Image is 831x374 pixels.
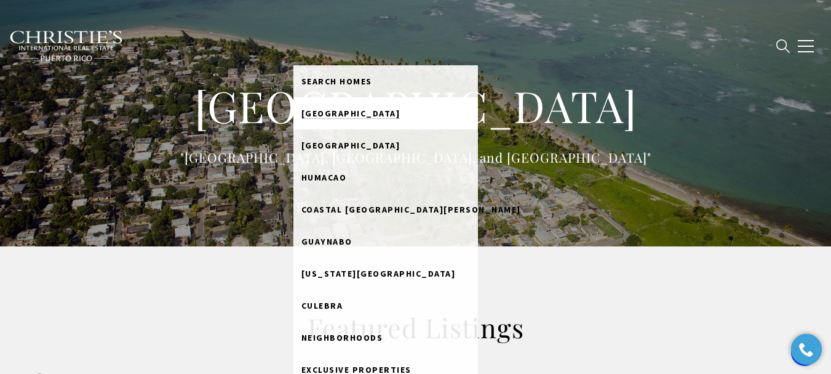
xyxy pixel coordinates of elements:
span: Culebra [301,300,343,311]
a: Coastal [GEOGRAPHIC_DATA][PERSON_NAME] [293,193,478,226]
a: Neighborhoods [293,322,478,354]
span: Humacao [301,172,347,183]
span: [GEOGRAPHIC_DATA] [301,140,400,151]
button: button [790,28,822,64]
img: Christie's International Real Estate black text logo [9,30,124,62]
span: Coastal [GEOGRAPHIC_DATA][PERSON_NAME] [301,204,521,215]
span: [GEOGRAPHIC_DATA] [301,108,400,119]
a: Guaynabo [293,226,478,258]
h2: Featured Listings [151,311,680,345]
span: Neighborhoods [301,332,383,343]
a: Humacao [293,161,478,193]
a: [GEOGRAPHIC_DATA] [293,129,478,161]
a: Search Homes [293,65,478,97]
a: [US_STATE][GEOGRAPHIC_DATA] [293,258,478,290]
a: Culebra [293,290,478,322]
p: "[GEOGRAPHIC_DATA], [GEOGRAPHIC_DATA], and [GEOGRAPHIC_DATA]" [170,147,662,168]
a: search [776,39,790,53]
span: Search Homes [301,76,372,87]
h1: [GEOGRAPHIC_DATA] [170,79,662,133]
span: [US_STATE][GEOGRAPHIC_DATA] [301,268,456,279]
a: [GEOGRAPHIC_DATA] [293,97,478,129]
span: Guaynabo [301,236,352,247]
